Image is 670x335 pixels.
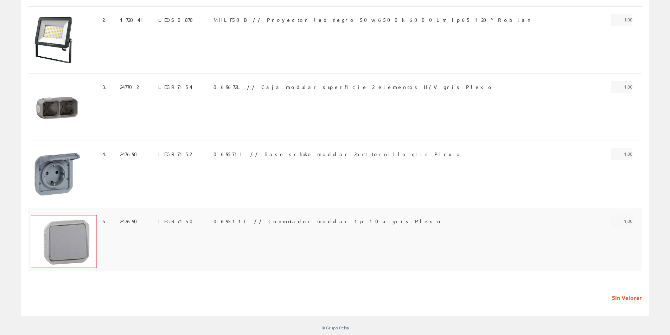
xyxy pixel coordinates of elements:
div: © Grupo Peisa [21,325,649,331]
span: 5 [102,215,113,227]
span: Sin Valorar [607,294,642,302]
span: 069511L // Conmutador modular 1p 10a gris Plexo [213,215,442,227]
a: . [105,151,111,157]
span: 247698 [120,148,137,160]
span: 247702 [120,81,139,93]
span: LEDS0878 [158,14,193,26]
span: 1,00 [611,148,632,160]
span: LEGR7150 [158,215,197,227]
a: . [107,218,113,224]
img: Foto artículo (150x150) [31,81,84,134]
span: 3 [102,81,111,93]
span: 1,00 [611,215,632,227]
span: 172041 [120,14,146,26]
img: Foto artículo (150x150) [31,148,84,201]
span: 1,00 [611,81,632,93]
a: . [105,84,111,90]
span: 2 [102,14,110,26]
span: 069571L // Base schuko modular 2p+tt tornillo gris Plexo [213,148,462,160]
img: Foto artículo (187.24832214765x150) [31,215,97,268]
a: . [104,17,110,23]
span: 247690 [120,215,141,227]
span: MHLF50B // Proyector led negro 50w 6500k 6000Lm ip65 120º Roblan [213,14,532,26]
span: 4 [102,148,111,160]
span: 069672L // Caja modular superficie 2 elementos H/V gris Plexo [213,81,493,93]
span: LEGR7152 [158,148,192,160]
span: 1,00 [611,14,632,26]
span: LEGR7154 [158,81,192,93]
img: Foto artículo (129x150) [31,14,76,66]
